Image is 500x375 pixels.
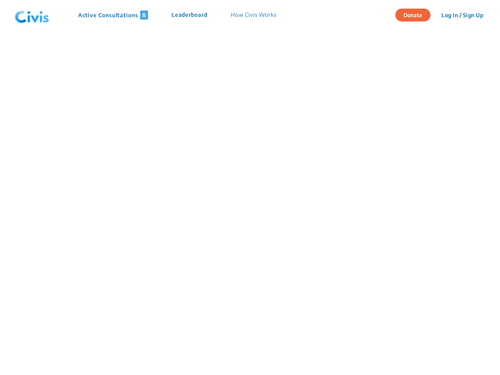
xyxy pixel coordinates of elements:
button: Log In / Sign Up [436,9,488,21]
a: Donate [395,11,436,18]
p: Leaderboard [171,11,207,20]
img: navlogo.png [12,4,52,27]
button: Donate [395,9,430,21]
p: How Civis Works [231,11,277,20]
p: Active Consultations [78,11,148,20]
span: 8 [140,11,148,20]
